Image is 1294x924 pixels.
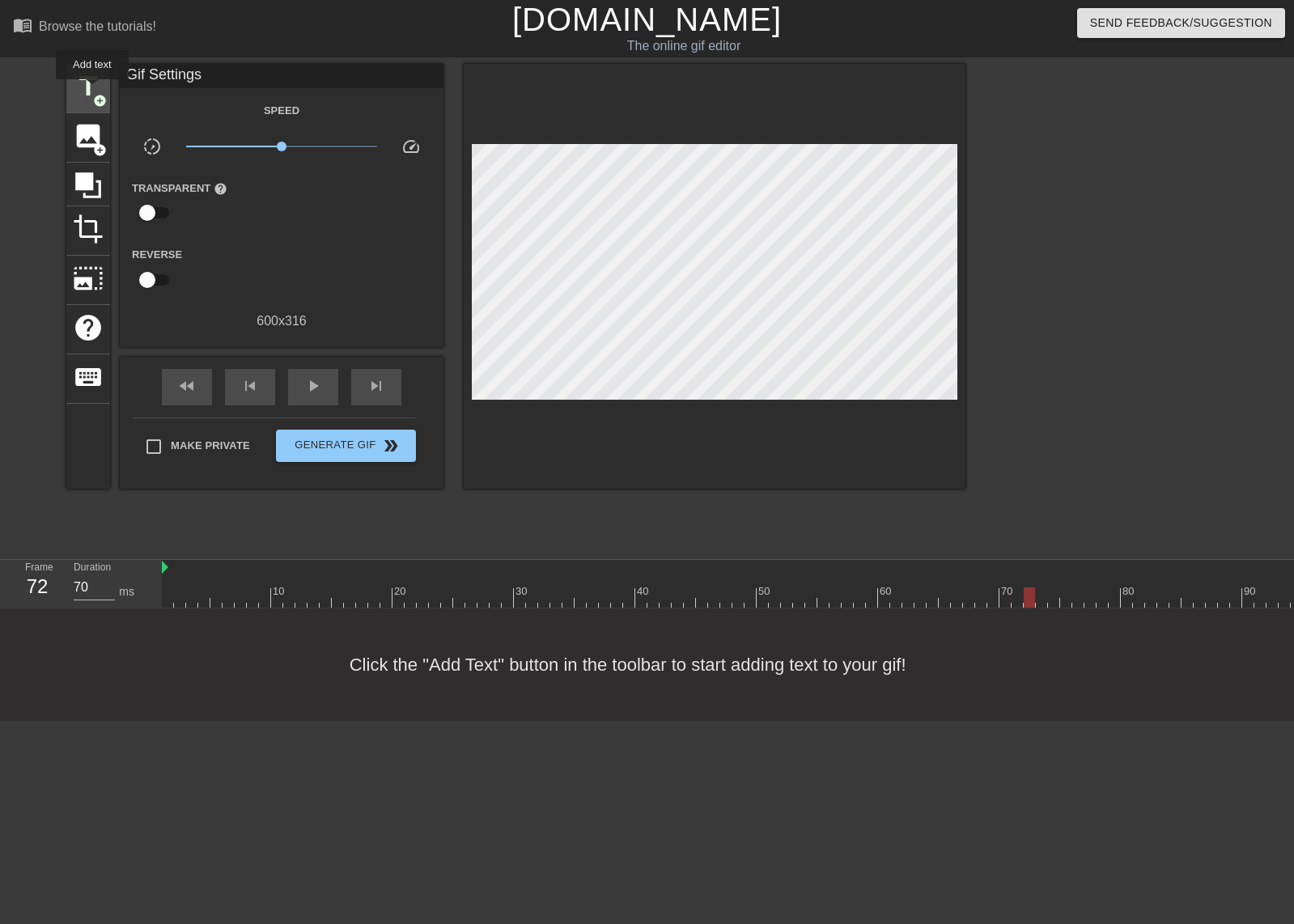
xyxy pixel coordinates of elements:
[13,15,156,40] a: Browse the tutorials!
[73,362,104,392] span: keyboard
[13,560,62,607] div: Frame
[381,436,401,456] span: double_arrow
[276,430,416,462] button: Generate Gif
[240,376,260,396] span: skip_previous
[120,312,443,331] div: 600 x 316
[73,312,104,343] span: help
[74,563,111,573] label: Duration
[120,64,443,88] div: Gif Settings
[1077,8,1285,38] button: Send Feedback/Suggestion
[119,583,134,600] div: ms
[273,583,287,600] div: 10
[142,137,162,156] span: slow_motion_video
[73,214,104,244] span: crop
[637,583,651,600] div: 40
[73,263,104,294] span: photo_size_select_large
[512,2,782,37] a: [DOMAIN_NAME]
[177,376,197,396] span: fast_rewind
[303,376,323,396] span: play_arrow
[73,121,104,151] span: image
[132,180,227,197] label: Transparent
[282,436,409,456] span: Generate Gif
[264,103,299,119] label: Speed
[132,247,182,263] label: Reverse
[439,36,928,56] div: The online gif editor
[367,376,386,396] span: skip_next
[401,137,421,156] span: speed
[1122,583,1137,600] div: 80
[73,71,104,102] span: title
[93,94,107,108] span: add_circle
[515,583,530,600] div: 30
[758,583,773,600] div: 50
[1090,13,1272,33] span: Send Feedback/Suggestion
[13,15,32,35] span: menu_book
[39,19,156,33] div: Browse the tutorials!
[880,583,894,600] div: 60
[25,572,49,601] div: 72
[93,143,107,157] span: add_circle
[171,438,250,454] span: Make Private
[394,583,409,600] div: 20
[214,182,227,196] span: help
[1244,583,1258,600] div: 90
[1001,583,1016,600] div: 70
